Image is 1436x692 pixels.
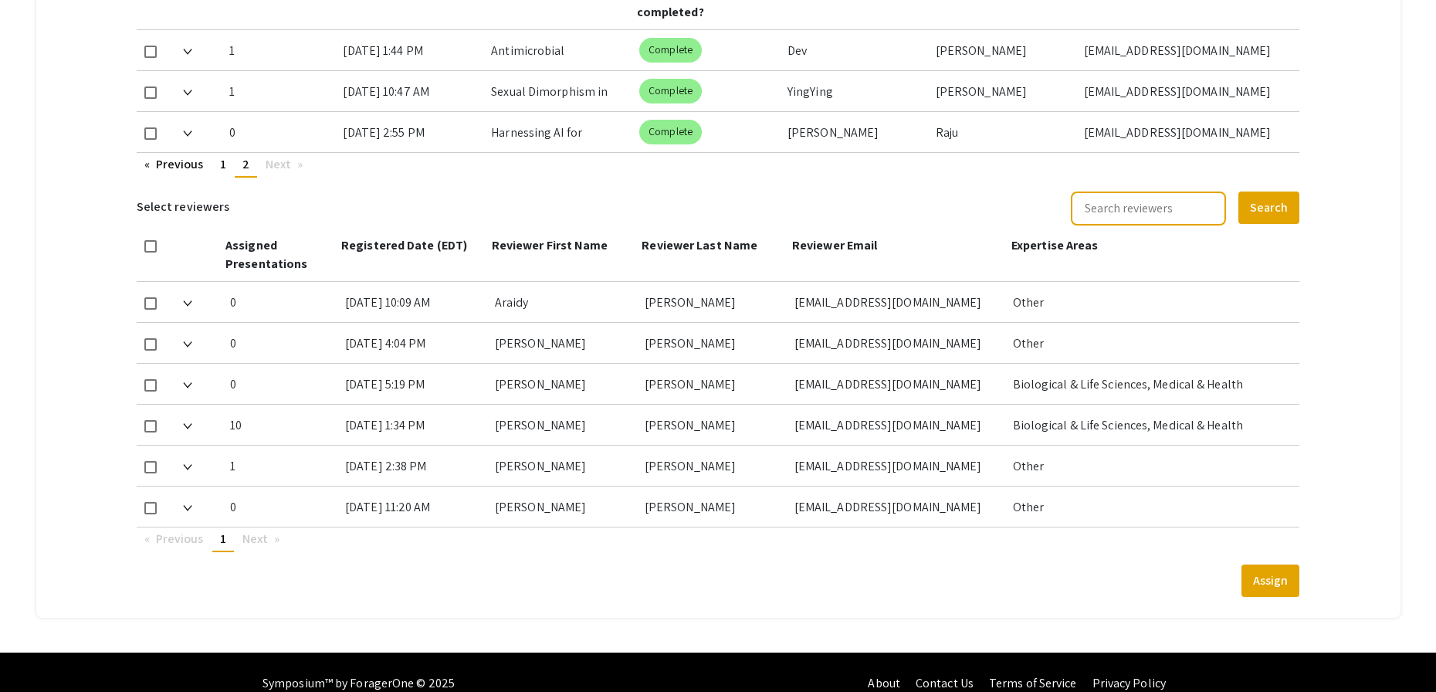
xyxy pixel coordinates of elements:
[345,323,483,363] div: [DATE] 4:04 PM
[345,364,483,404] div: [DATE] 5:19 PM
[495,487,632,527] div: [PERSON_NAME]
[266,156,291,172] span: Next
[491,71,627,111] div: Sexual Dimorphism in Physiological, Metabolic, and Hypothalamic Alterations in the Tg-SwDI Mouse ...
[491,112,627,152] div: Harnessing AI for Productive Use in the Classroom: A Research Proposal
[230,282,333,322] div: 0
[1011,237,1099,253] span: Expertise Areas
[642,237,757,253] span: Reviewer Last Name
[492,237,608,253] span: Reviewer First Name
[345,446,483,486] div: [DATE] 2:38 PM
[1084,71,1288,111] div: [EMAIL_ADDRESS][DOMAIN_NAME]
[137,527,1300,552] ul: Pagination
[1013,282,1288,322] div: Other
[183,505,192,511] img: Expand arrow
[183,300,192,307] img: Expand arrow
[645,323,782,363] div: [PERSON_NAME]
[794,282,1001,322] div: [EMAIL_ADDRESS][DOMAIN_NAME]
[343,112,479,152] div: [DATE] 2:55 PM
[1013,405,1288,445] div: Biological & Life Sciences, Medical & Health Sciences, Other
[345,282,483,322] div: [DATE] 10:09 AM
[242,531,268,547] span: Next
[183,90,192,96] img: Expand arrow
[491,30,627,70] div: Antimicrobial Resistance: Exploration of the YscF Protein Type 3 Needle-System using Artificial I...
[229,30,331,70] div: 1
[220,156,226,172] span: 1
[794,487,1001,527] div: [EMAIL_ADDRESS][DOMAIN_NAME]
[495,405,632,445] div: [PERSON_NAME]
[495,364,632,404] div: [PERSON_NAME]
[183,131,192,137] img: Expand arrow
[1084,112,1288,152] div: [EMAIL_ADDRESS][DOMAIN_NAME]
[1013,487,1288,527] div: Other
[230,323,333,363] div: 0
[137,190,230,224] h6: Select reviewers
[1013,364,1288,404] div: Biological & Life Sciences, Medical & Health Sciences, Other
[639,120,702,144] mat-chip: Complete
[989,675,1077,691] a: Terms of Service
[183,423,192,429] img: Expand arrow
[183,382,192,388] img: Expand arrow
[495,446,632,486] div: [PERSON_NAME]
[787,71,923,111] div: YingYing
[645,487,782,527] div: [PERSON_NAME]
[792,237,877,253] span: Reviewer Email
[794,364,1001,404] div: [EMAIL_ADDRESS][DOMAIN_NAME]
[229,71,331,111] div: 1
[12,622,66,680] iframe: Chat
[345,405,483,445] div: [DATE] 1:34 PM
[230,405,333,445] div: 10
[936,30,1072,70] div: [PERSON_NAME]
[1013,446,1288,486] div: Other
[1071,192,1226,226] input: Search reviewers
[1013,323,1288,363] div: Other
[156,531,204,547] span: Previous
[639,79,702,103] mat-chip: Complete
[639,38,702,63] mat-chip: Complete
[495,323,632,363] div: [PERSON_NAME]
[645,405,782,445] div: [PERSON_NAME]
[345,487,483,527] div: [DATE] 11:20 AM
[936,112,1072,152] div: Raju
[1092,675,1166,691] a: Privacy Policy
[230,446,333,486] div: 1
[787,30,923,70] div: Dev
[183,464,192,470] img: Expand arrow
[936,71,1072,111] div: [PERSON_NAME]
[1241,565,1299,597] button: Assign
[495,282,632,322] div: Araidy
[137,153,1300,178] ul: Pagination
[230,487,333,527] div: 0
[868,675,900,691] a: About
[645,446,782,486] div: [PERSON_NAME]
[229,112,331,152] div: 0
[794,446,1001,486] div: [EMAIL_ADDRESS][DOMAIN_NAME]
[137,153,212,176] a: Previous page
[794,405,1001,445] div: [EMAIL_ADDRESS][DOMAIN_NAME]
[341,237,467,253] span: Registered Date (EDT)
[1238,192,1299,224] button: Search
[183,341,192,348] img: Expand arrow
[343,30,479,70] div: [DATE] 1:44 PM
[343,71,479,111] div: [DATE] 10:47 AM
[183,49,192,55] img: Expand arrow
[225,237,307,272] span: Assigned Presentations
[645,282,782,322] div: [PERSON_NAME]
[230,364,333,404] div: 0
[794,323,1001,363] div: [EMAIL_ADDRESS][DOMAIN_NAME]
[220,531,226,547] span: 1
[242,156,249,172] span: 2
[1084,30,1288,70] div: [EMAIL_ADDRESS][DOMAIN_NAME]
[787,112,923,152] div: [PERSON_NAME]
[645,364,782,404] div: [PERSON_NAME]
[916,675,974,691] a: Contact Us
